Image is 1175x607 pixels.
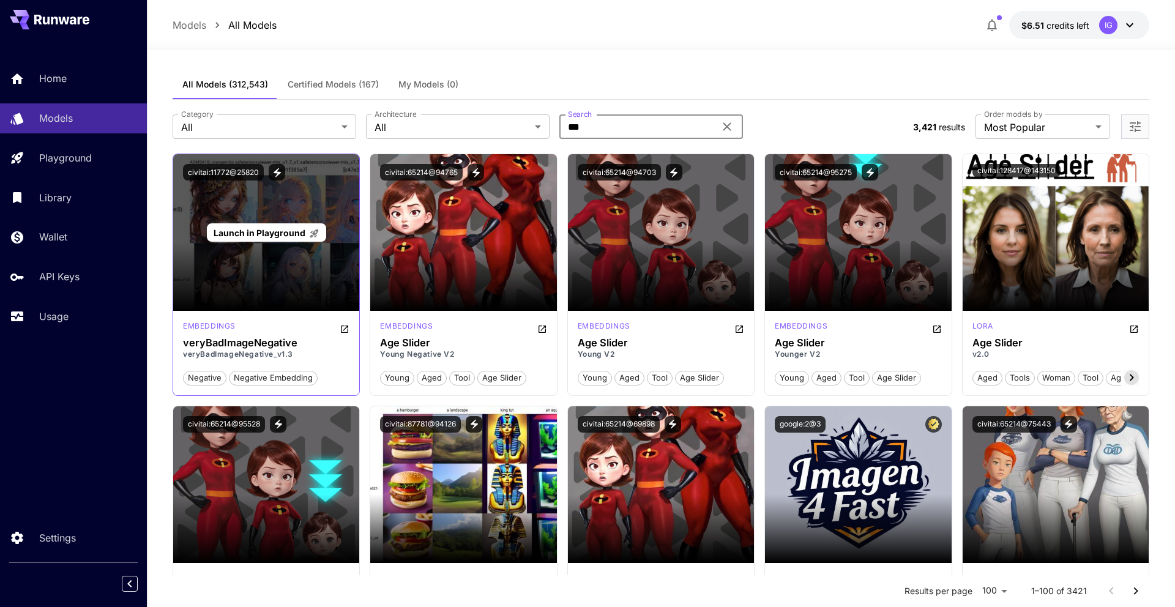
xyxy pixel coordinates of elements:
button: tool [647,370,673,385]
span: young [775,372,808,384]
button: civitai:11772@25820 [183,164,264,181]
button: age slider [477,370,526,385]
span: young [578,372,611,384]
label: Order models by [984,109,1042,119]
p: API Keys [39,269,80,284]
a: Models [173,18,206,32]
button: aged [614,370,644,385]
button: age slider [675,370,724,385]
button: tool [844,370,870,385]
span: young [381,372,414,384]
span: All [181,120,337,135]
span: My Models (0) [398,79,458,90]
div: Age Slider [380,337,546,349]
span: tool [647,372,672,384]
span: results [939,122,965,132]
a: All Models [228,18,277,32]
p: embeddings [183,573,236,584]
span: Most Popular [984,120,1091,135]
span: 3,421 [913,122,936,132]
button: google:2@3 [775,416,826,433]
span: tool [1078,372,1103,384]
span: negative embedding [229,372,317,384]
button: tool [1078,370,1103,385]
button: Open in CivitAI [734,573,744,587]
p: embeddings [578,321,630,332]
div: SD 1.5 [578,573,630,587]
button: civitai:65214@69898 [578,416,660,433]
label: Architecture [375,109,416,119]
span: aged [417,372,446,384]
button: civitai:87781@94126 [380,416,461,433]
span: tool [450,372,474,384]
button: Open in CivitAI [340,573,349,587]
button: $6.5103IG [1009,11,1149,39]
button: Open in CivitAI [340,321,349,335]
label: Search [568,109,592,119]
button: View trigger words [862,164,878,181]
span: age slider [478,372,526,384]
div: SD 1.5 [380,573,433,587]
button: aged [811,370,841,385]
button: negative [183,370,226,385]
div: 100 [977,582,1012,600]
div: Collapse sidebar [131,573,147,595]
span: Launch in Playground [214,228,305,238]
h3: Age Slider [578,337,744,349]
button: View trigger words [1061,416,1077,433]
div: imagen4fast [775,573,827,584]
button: young [380,370,414,385]
p: Usage [39,309,69,324]
div: Age Slider [972,337,1139,349]
p: embeddings [775,321,827,332]
button: Open in CivitAI [932,321,942,335]
button: civitai:65214@94703 [578,164,661,181]
p: embeddings [183,321,236,332]
p: Models [39,111,73,125]
span: age slider [873,372,920,384]
span: aged [615,372,644,384]
span: aged [812,372,841,384]
div: SD 1.5 [183,321,236,335]
span: Certified Models (167) [288,79,379,90]
div: $6.5103 [1021,19,1089,32]
button: negative embedding [229,370,318,385]
button: Collapse sidebar [122,576,138,592]
p: Library [39,190,72,205]
button: View trigger words [665,416,681,433]
span: $6.51 [1021,20,1046,31]
span: All [375,120,530,135]
span: credits left [1046,20,1089,31]
button: Go to next page [1124,579,1148,603]
span: age slider [676,372,723,384]
p: Younger V2 [775,349,941,360]
h3: Age Slider [775,337,941,349]
button: civitai:128417@143150 [972,164,1061,177]
p: Young V2 [578,349,744,360]
button: View trigger words [468,164,484,181]
p: Home [39,71,67,86]
button: Certified Model – Vetted for best performance and includes a commercial license. [925,416,942,433]
p: checkpoint [775,573,827,584]
button: civitai:65214@75443 [972,416,1056,433]
button: young [775,370,809,385]
p: embeddings [380,573,433,584]
span: tools [1005,372,1034,384]
p: embeddings [972,573,1025,584]
div: SD 1.5 [183,573,236,587]
button: Open in CivitAI [537,573,547,587]
p: embeddings [578,573,630,584]
button: Open more filters [1128,119,1143,135]
p: Playground [39,151,92,165]
button: Open in CivitAI [734,321,744,335]
p: Wallet [39,229,67,244]
button: View trigger words [270,416,286,433]
button: woman [1037,370,1075,385]
div: SD 1.5 [972,573,1025,587]
span: tool [845,372,869,384]
button: civitai:65214@95275 [775,164,857,181]
h3: veryBadImageNegative [183,337,349,349]
button: aged [417,370,447,385]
